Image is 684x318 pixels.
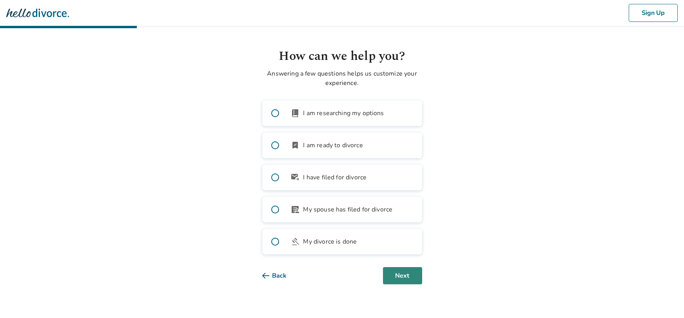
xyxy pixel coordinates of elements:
span: My spouse has filed for divorce [303,205,393,214]
span: article_person [291,205,300,214]
h1: How can we help you? [262,47,422,66]
span: bookmark_check [291,141,300,150]
span: gavel [291,237,300,246]
button: Back [262,267,299,284]
span: My divorce is done [303,237,357,246]
span: I am researching my options [303,108,384,118]
span: I am ready to divorce [303,141,363,150]
p: Answering a few questions helps us customize your experience. [262,69,422,88]
button: Next [383,267,422,284]
img: Hello Divorce Logo [6,5,69,21]
iframe: Chat Widget [645,280,684,318]
button: Sign Up [629,4,678,22]
span: I have filed for divorce [303,173,367,182]
span: book_2 [291,108,300,118]
span: outgoing_mail [291,173,300,182]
